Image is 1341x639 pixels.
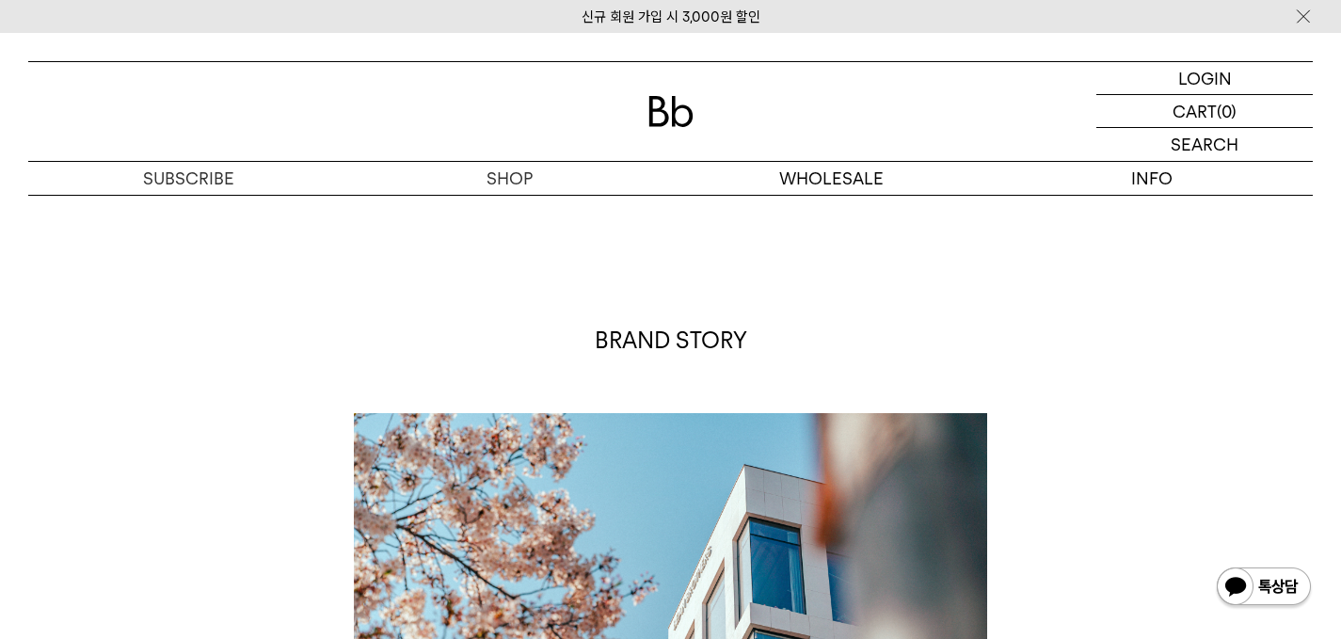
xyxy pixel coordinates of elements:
[1173,95,1217,127] p: CART
[1215,566,1313,611] img: 카카오톡 채널 1:1 채팅 버튼
[648,96,694,127] img: 로고
[1171,128,1238,161] p: SEARCH
[1096,62,1313,95] a: LOGIN
[354,325,987,357] p: BRAND STORY
[28,162,349,195] a: SUBSCRIBE
[582,8,760,25] a: 신규 회원 가입 시 3,000원 할인
[349,162,670,195] a: SHOP
[1178,62,1232,94] p: LOGIN
[992,162,1313,195] p: INFO
[671,162,992,195] p: WHOLESALE
[1096,95,1313,128] a: CART (0)
[1217,95,1237,127] p: (0)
